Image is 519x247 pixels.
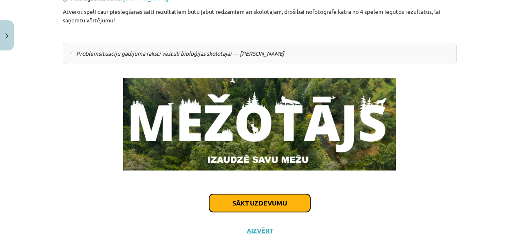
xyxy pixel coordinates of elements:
[76,50,284,57] em: Problēmsituāciju gadījumā raksti vēstuli bioloģijas skolotājai — [PERSON_NAME]
[244,227,275,235] button: Aizvērt
[5,33,9,39] img: icon-close-lesson-0947bae3869378f0d4975bcd49f059093ad1ed9edebbc8119c70593378902aed.svg
[123,78,396,170] img: Attēls, kurā ir teksts, koks, fonts, augs Apraksts ģenerēts automātiski
[63,7,457,24] p: Atverot spēli caur pieslēgšanās saiti rezultātiem būtu jābūt redzamiem arī skolotājam, drošībai n...
[209,194,310,212] button: Sākt uzdevumu
[63,43,457,64] div: ✉️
